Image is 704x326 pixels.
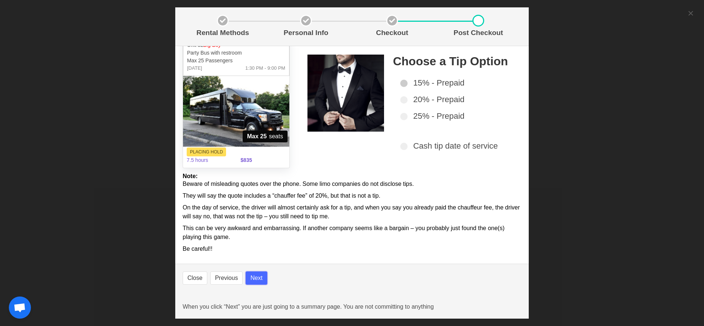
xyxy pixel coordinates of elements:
p: Be careful!! [183,245,521,253]
p: On the day of service, the driver will almost certainly ask for a tip, and when you say you alrea... [183,203,521,221]
img: 32%2001.jpg [183,76,289,147]
button: Close [183,271,207,285]
button: Next [246,271,267,285]
p: Beware of misleading quotes over the phone. Some limo companies do not disclose tips. [183,180,521,188]
span: 7.5 hours [182,152,236,169]
p: Personal Info [266,28,346,38]
p: Post Checkout [438,28,518,38]
p: Checkout [352,28,432,38]
b: $835 [240,157,252,163]
label: Cash tip date of service [400,140,513,152]
strong: Max 25 [247,132,267,141]
label: 20% - Prepaid [400,93,513,105]
label: 15% - Prepaid [400,77,513,89]
div: Open chat [9,296,31,319]
p: This can be very awkward and embarrassing. If another company seems like a bargain – you probably... [183,224,521,242]
img: sidebar-img1.png [307,55,384,132]
p: Rental Methods [186,28,260,38]
p: Max 25 Passengers [187,57,285,65]
p: They will say the quote includes a “chauffer fee” of 20%, but that is not a tip. [183,191,521,200]
button: Previous [210,271,243,285]
span: seats [243,131,288,142]
span: 1:30 PM - 9:00 PM [245,65,285,72]
p: Party Bus with restroom [187,49,285,57]
label: 25% - Prepaid [400,110,513,122]
p: When you click “Next” you are just going to a summary page. You are not committing to anything [183,302,521,311]
span: [DATE] [187,65,202,72]
h2: Choose a Tip Option [393,55,513,68]
h2: Note: [183,173,521,180]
